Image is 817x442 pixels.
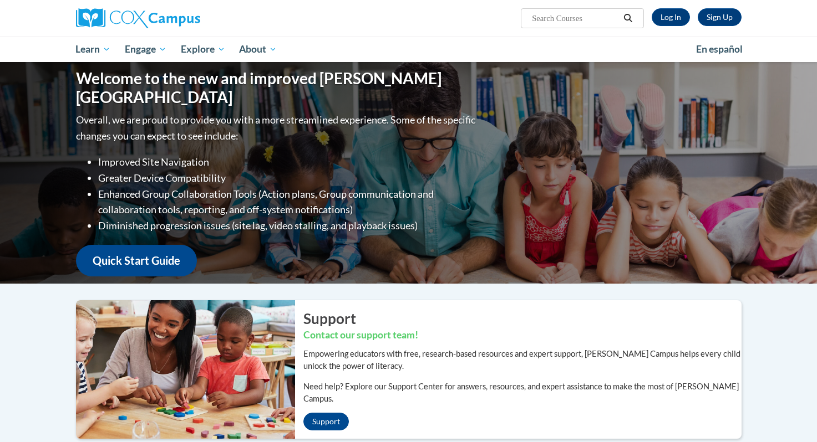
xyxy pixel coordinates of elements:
[620,12,636,25] button: Search
[232,37,284,62] a: About
[303,381,742,405] p: Need help? Explore our Support Center for answers, resources, and expert assistance to make the m...
[303,348,742,372] p: Empowering educators with free, research-based resources and expert support, [PERSON_NAME] Campus...
[698,8,742,26] a: Register
[303,309,742,328] h2: Support
[59,37,758,62] div: Main menu
[303,328,742,342] h3: Contact our support team!
[531,12,620,25] input: Search Courses
[689,38,750,61] a: En español
[98,218,478,234] li: Diminished progression issues (site lag, video stalling, and playback issues)
[125,43,166,56] span: Engage
[69,37,118,62] a: Learn
[696,43,743,55] span: En español
[174,37,232,62] a: Explore
[98,170,478,186] li: Greater Device Compatibility
[652,8,690,26] a: Log In
[76,8,287,28] a: Cox Campus
[76,69,478,106] h1: Welcome to the new and improved [PERSON_NAME][GEOGRAPHIC_DATA]
[303,413,349,430] a: Support
[76,112,478,144] p: Overall, we are proud to provide you with a more streamlined experience. Some of the specific cha...
[181,43,225,56] span: Explore
[118,37,174,62] a: Engage
[239,43,277,56] span: About
[98,154,478,170] li: Improved Site Navigation
[68,300,295,439] img: ...
[75,43,110,56] span: Learn
[76,8,200,28] img: Cox Campus
[76,245,197,276] a: Quick Start Guide
[98,186,478,218] li: Enhanced Group Collaboration Tools (Action plans, Group communication and collaboration tools, re...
